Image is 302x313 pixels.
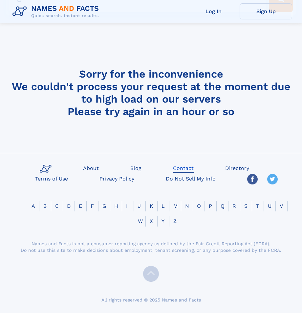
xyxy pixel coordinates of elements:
a: B [39,203,51,209]
a: T [252,203,263,209]
a: J [134,203,145,209]
a: H [110,203,122,209]
a: R [228,203,240,209]
a: Terms of Use [32,174,71,183]
a: I [122,203,132,209]
div: All rights reserved © 2025 Names and Facts [10,297,292,303]
a: Do Not Sell My Info [163,174,218,183]
img: Twitter [267,174,278,184]
a: N [181,203,193,209]
a: K [146,203,157,209]
a: U [264,203,275,209]
a: Sign Up [240,3,292,19]
a: G [98,203,110,209]
a: Q [217,203,228,209]
a: L [158,203,169,209]
a: Y [158,218,168,224]
a: Contact [170,163,196,173]
h4: Sorry for the inconvenience We couldn't process your request at the moment due to high load on ou... [10,68,292,118]
a: F [87,203,98,209]
a: A [28,203,39,209]
a: C [51,203,63,209]
img: Facebook [247,174,258,184]
a: About [80,163,101,173]
img: Logo Names and Facts [10,3,104,20]
div: Names and Facts is not a consumer reporting agency as defined by the Fair Credit Reporting Act (F... [20,240,282,253]
a: V [276,203,287,209]
a: Privacy Policy [97,174,137,183]
a: E [75,203,86,209]
a: Directory [223,163,252,173]
a: Z [169,218,181,224]
a: S [240,203,251,209]
a: D [63,203,75,209]
a: P [205,203,216,209]
a: X [146,218,157,224]
a: W [134,218,147,224]
a: Blog [128,163,144,173]
a: Log In [187,3,240,19]
a: M [169,203,182,209]
a: O [193,203,205,209]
